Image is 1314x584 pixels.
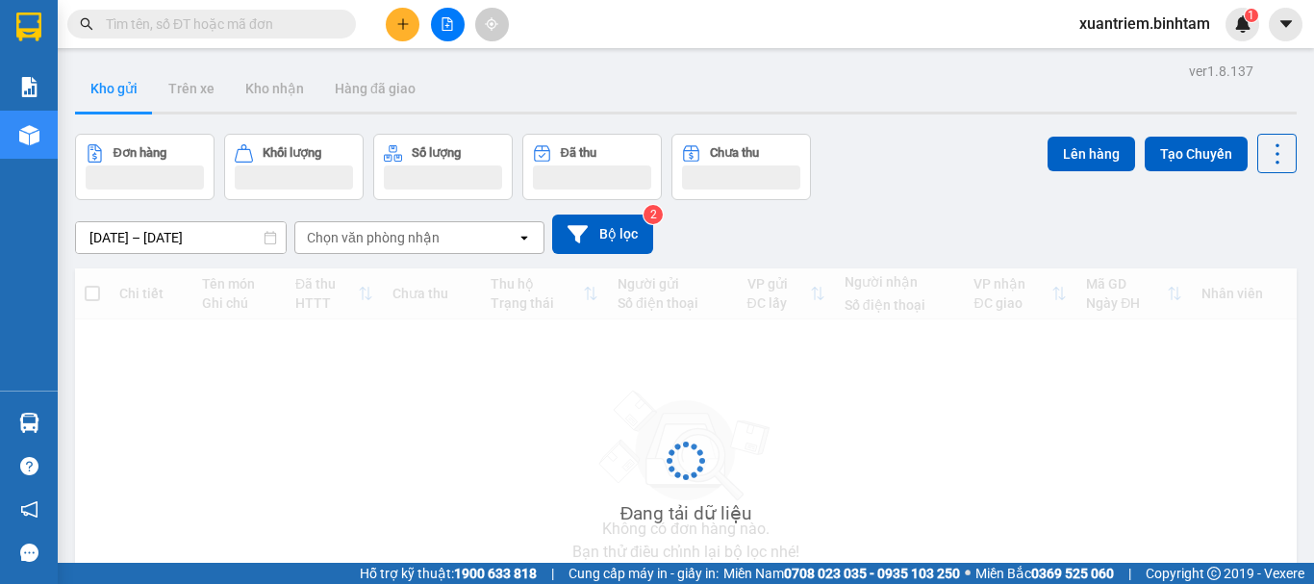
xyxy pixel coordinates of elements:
[319,65,431,112] button: Hàng đã giao
[475,8,509,41] button: aim
[723,563,960,584] span: Miền Nam
[19,77,39,97] img: solution-icon
[386,8,419,41] button: plus
[20,500,38,519] span: notification
[75,134,215,200] button: Đơn hàng
[644,205,663,224] sup: 2
[569,563,719,584] span: Cung cấp máy in - giấy in:
[19,413,39,433] img: warehouse-icon
[263,146,321,160] div: Khối lượng
[485,17,498,31] span: aim
[114,146,166,160] div: Đơn hàng
[620,499,752,528] div: Đang tải dữ liệu
[1269,8,1302,41] button: caret-down
[1145,137,1248,171] button: Tạo Chuyến
[373,134,513,200] button: Số lượng
[522,134,662,200] button: Đã thu
[1064,12,1226,36] span: xuantriem.binhtam
[307,228,440,247] div: Chọn văn phòng nhận
[16,13,41,41] img: logo-vxr
[76,222,286,253] input: Select a date range.
[454,566,537,581] strong: 1900 633 818
[1234,15,1251,33] img: icon-new-feature
[1189,61,1253,82] div: ver 1.8.137
[975,563,1114,584] span: Miền Bắc
[552,215,653,254] button: Bộ lọc
[20,457,38,475] span: question-circle
[784,566,960,581] strong: 0708 023 035 - 0935 103 250
[1248,9,1254,22] span: 1
[153,65,230,112] button: Trên xe
[671,134,811,200] button: Chưa thu
[20,544,38,562] span: message
[1277,15,1295,33] span: caret-down
[551,563,554,584] span: |
[1245,9,1258,22] sup: 1
[396,17,410,31] span: plus
[80,17,93,31] span: search
[965,570,971,577] span: ⚪️
[75,65,153,112] button: Kho gửi
[230,65,319,112] button: Kho nhận
[412,146,461,160] div: Số lượng
[441,17,454,31] span: file-add
[106,13,333,35] input: Tìm tên, số ĐT hoặc mã đơn
[517,230,532,245] svg: open
[1048,137,1135,171] button: Lên hàng
[1128,563,1131,584] span: |
[561,146,596,160] div: Đã thu
[360,563,537,584] span: Hỗ trợ kỹ thuật:
[431,8,465,41] button: file-add
[1207,567,1221,580] span: copyright
[224,134,364,200] button: Khối lượng
[710,146,759,160] div: Chưa thu
[1031,566,1114,581] strong: 0369 525 060
[19,125,39,145] img: warehouse-icon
